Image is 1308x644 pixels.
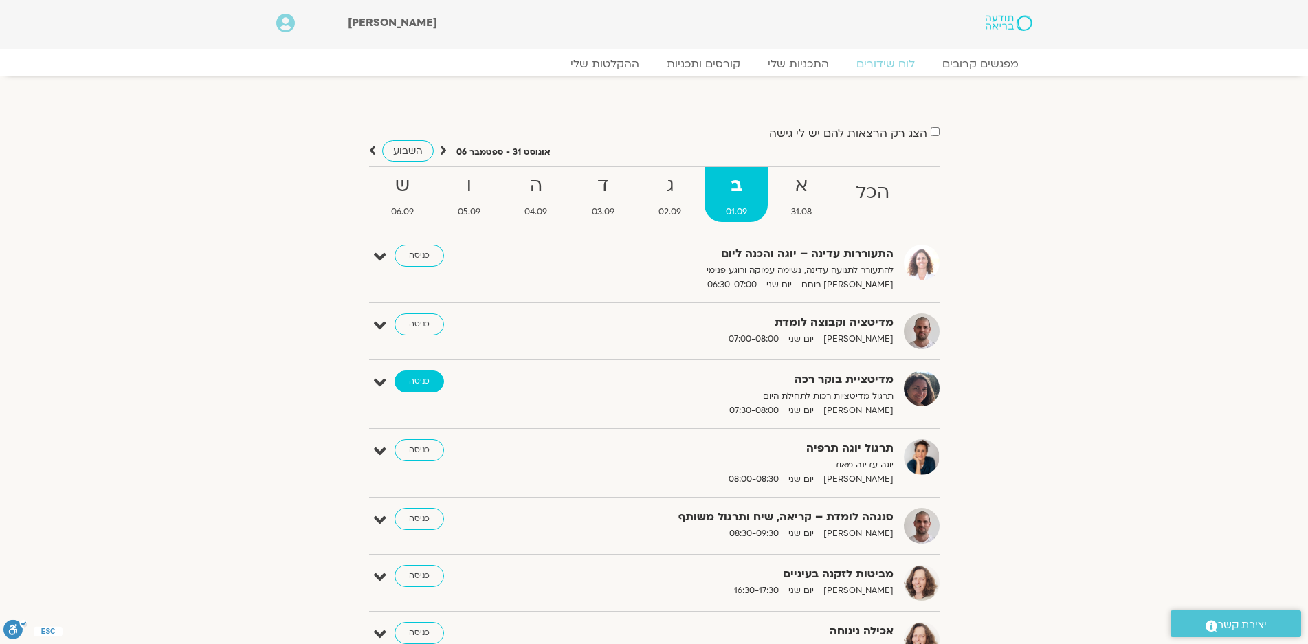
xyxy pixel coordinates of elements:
[784,403,819,418] span: יום שני
[395,508,444,530] a: כניסה
[771,205,832,219] span: 31.08
[557,245,894,263] strong: התעוררות עדינה – יוגה והכנה ליום
[819,472,894,487] span: [PERSON_NAME]
[724,403,784,418] span: 07:30-08:00
[819,403,894,418] span: [PERSON_NAME]
[348,15,437,30] span: [PERSON_NAME]
[393,144,423,157] span: השבוע
[835,167,910,222] a: הכל
[557,263,894,278] p: להתעורר לתנועה עדינה, נשימה עמוקה ורוגע פנימי
[724,526,784,541] span: 08:30-09:30
[771,170,832,201] strong: א
[819,584,894,598] span: [PERSON_NAME]
[557,508,894,526] strong: סנגהה לומדת – קריאה, שיח ותרגול משותף
[797,278,894,292] span: [PERSON_NAME] רוחם
[571,205,635,219] span: 03.09
[437,170,501,201] strong: ו
[557,439,894,458] strong: תרגול יוגה תרפיה
[571,167,635,222] a: ד03.09
[437,205,501,219] span: 05.09
[784,472,819,487] span: יום שני
[395,622,444,644] a: כניסה
[784,526,819,541] span: יום שני
[653,57,754,71] a: קורסים ותכניות
[784,584,819,598] span: יום שני
[702,278,762,292] span: 06:30-07:00
[557,57,653,71] a: ההקלטות שלי
[437,167,501,222] a: ו05.09
[557,389,894,403] p: תרגול מדיטציות רכות לתחילת היום
[784,332,819,346] span: יום שני
[382,140,434,162] a: השבוע
[771,167,832,222] a: א31.08
[638,167,702,222] a: ג02.09
[819,332,894,346] span: [PERSON_NAME]
[370,167,434,222] a: ש06.09
[1171,610,1301,637] a: יצירת קשר
[504,170,568,201] strong: ה
[724,332,784,346] span: 07:00-08:00
[929,57,1032,71] a: מפגשים קרובים
[762,278,797,292] span: יום שני
[557,458,894,472] p: יוגה עדינה מאוד
[724,472,784,487] span: 08:00-08:30
[843,57,929,71] a: לוח שידורים
[819,526,894,541] span: [PERSON_NAME]
[557,313,894,332] strong: מדיטציה וקבוצה לומדת
[638,170,702,201] strong: ג
[395,313,444,335] a: כניסה
[395,565,444,587] a: כניסה
[1217,616,1267,634] span: יצירת קשר
[705,170,767,201] strong: ב
[571,170,635,201] strong: ד
[754,57,843,71] a: התכניות שלי
[705,167,767,222] a: ב01.09
[370,205,434,219] span: 06.09
[395,245,444,267] a: כניסה
[395,370,444,392] a: כניסה
[638,205,702,219] span: 02.09
[729,584,784,598] span: 16:30-17:30
[557,622,894,641] strong: אכילה נינוחה
[395,439,444,461] a: כניסה
[557,565,894,584] strong: מביטות לזקנה בעיניים
[705,205,767,219] span: 01.09
[557,370,894,389] strong: מדיטציית בוקר רכה
[456,145,551,159] p: אוגוסט 31 - ספטמבר 06
[835,177,910,208] strong: הכל
[504,167,568,222] a: ה04.09
[504,205,568,219] span: 04.09
[370,170,434,201] strong: ש
[276,57,1032,71] nav: Menu
[769,127,927,140] label: הצג רק הרצאות להם יש לי גישה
